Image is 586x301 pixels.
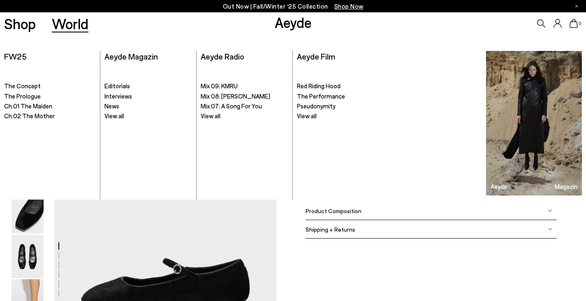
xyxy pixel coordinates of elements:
[491,184,507,190] h3: Aeyde
[201,51,244,61] a: Aeyde Radio
[306,226,355,233] span: Shipping + Returns
[104,92,132,100] span: Interviews
[104,82,130,90] span: Editorials
[104,102,192,110] a: News
[297,102,336,110] span: Pseudonymity
[297,82,385,90] a: Red Riding Hood
[201,82,289,90] a: Mix 09: KMRU
[4,112,96,120] a: Ch.02 The Mother
[4,92,96,101] a: The Prologue
[334,2,364,10] span: Navigate to /collections/new-in
[297,51,335,61] a: Aeyde Film
[4,51,27,61] a: FW25
[297,112,385,120] a: View all
[297,102,385,110] a: Pseudonymity
[52,16,88,31] a: World
[297,82,340,90] span: Red Riding Hood
[201,92,270,100] span: Mix 08: [PERSON_NAME]
[297,92,345,100] span: The Performance
[223,1,364,11] p: Out Now | Fall/Winter ‘25 Collection
[548,209,552,213] img: svg%3E
[104,112,192,120] a: View all
[486,51,582,196] a: Aeyde Magazin
[297,112,317,119] span: View all
[104,82,192,90] a: Editorials
[201,112,220,119] span: View all
[275,14,312,31] a: Aeyde
[306,207,361,214] span: Product Composition
[4,92,41,100] span: The Prologue
[555,184,577,190] h3: Magazin
[4,16,36,31] a: Shop
[4,112,55,119] span: Ch.02 The Mother
[4,82,41,90] span: The Concept
[548,227,552,231] img: svg%3E
[578,21,582,26] span: 0
[201,92,289,101] a: Mix 08: [PERSON_NAME]
[201,82,238,90] span: Mix 09: KMRU
[104,102,119,110] span: News
[104,51,158,61] a: Aeyde Magazin
[104,92,192,101] a: Interviews
[201,102,262,110] span: Mix 07: A Song For You
[201,102,289,110] a: Mix 07: A Song For You
[486,51,582,196] img: ROCHE_PS25_D1_Danielle04_1_5ad3d6fc-07e8-4236-8cdd-f10241b30207_900x.jpg
[297,92,385,101] a: The Performance
[104,112,124,119] span: View all
[570,19,578,28] a: 0
[4,82,96,90] a: The Concept
[4,102,96,110] a: Ch.01 The Maiden
[201,112,289,120] a: View all
[12,235,44,278] img: Uma Ponyhair Flats - Image 5
[12,191,44,234] img: Uma Ponyhair Flats - Image 4
[4,102,52,110] span: Ch.01 The Maiden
